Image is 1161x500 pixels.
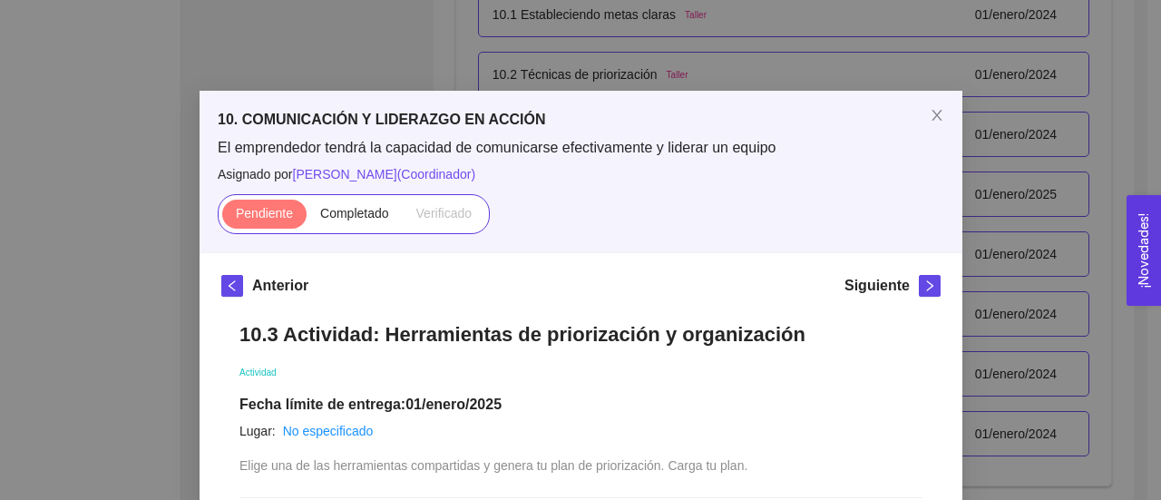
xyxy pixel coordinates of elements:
[222,279,242,292] span: left
[239,458,747,473] span: Elige una de las herramientas compartidas y genera tu plan de priorización. Carga tu plan.
[239,421,276,441] article: Lugar:
[239,396,922,414] h1: Fecha límite de entrega: 01/enero/2025
[282,424,373,438] a: No especificado
[252,275,308,297] h5: Anterior
[239,322,922,347] h1: 10.3 Actividad: Herramientas de priorización y organización
[930,108,944,123] span: close
[239,368,277,377] span: Actividad
[844,275,909,297] h5: Siguiente
[221,275,243,297] button: left
[218,164,944,184] span: Asignado por
[919,275,941,297] button: right
[1127,195,1161,306] button: Open Feedback Widget
[218,109,944,131] h5: 10. COMUNICACIÓN Y LIDERAZGO EN ACCIÓN
[912,91,962,142] button: Close
[218,138,944,158] span: El emprendedor tendrá la capacidad de comunicarse efectivamente y liderar un equipo
[920,279,940,292] span: right
[235,206,292,221] span: Pendiente
[320,206,389,221] span: Completado
[292,167,475,181] span: [PERSON_NAME] ( Coordinador )
[415,206,471,221] span: Verificado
